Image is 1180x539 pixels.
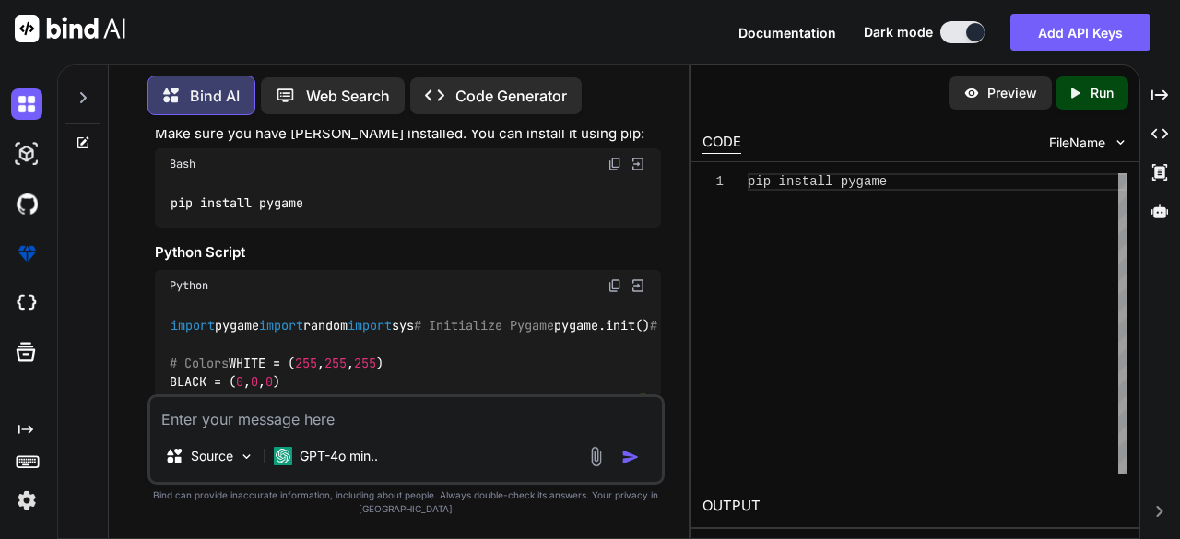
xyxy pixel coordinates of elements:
[306,85,390,107] p: Web Search
[155,123,662,145] p: Make sure you have [PERSON_NAME] installed. You can install it using pip:
[15,15,125,42] img: Bind AI
[295,355,317,371] span: 255
[702,132,741,154] div: CODE
[236,393,243,409] span: 0
[1113,135,1128,150] img: chevron down
[627,393,657,409] span: '🍒'
[748,174,887,189] span: pip install pygame
[170,278,208,293] span: Python
[354,355,376,371] span: 255
[650,317,731,334] span: # Constants
[608,157,622,171] img: copy
[11,88,42,120] img: darkChat
[251,393,273,409] span: 255
[1091,84,1114,102] p: Run
[11,287,42,319] img: cloudideIcon
[702,173,724,191] div: 1
[147,488,666,516] p: Bind can provide inaccurate information, including about people. Always double-check its answers....
[630,156,646,172] img: Open in Browser
[259,317,303,334] span: import
[170,193,305,213] code: pip install pygame
[155,242,662,264] h3: Python Script
[280,393,288,409] span: 0
[191,447,233,465] p: Source
[738,23,836,42] button: Documentation
[963,85,980,101] img: preview
[295,393,546,409] span: # Load images for the slot machine
[239,449,254,464] img: Pick Models
[11,188,42,219] img: githubDark
[170,355,229,371] span: # Colors
[348,317,392,334] span: import
[738,25,836,41] span: Documentation
[1010,14,1150,51] button: Add API Keys
[621,448,640,466] img: icon
[1049,134,1105,152] span: FileName
[11,238,42,269] img: premium
[455,85,567,107] p: Code Generator
[691,485,1139,528] h2: OUTPUT
[190,85,240,107] p: Bind AI
[236,374,243,391] span: 0
[265,374,273,391] span: 0
[11,138,42,170] img: darkAi-studio
[274,447,292,465] img: GPT-4o mini
[11,485,42,516] img: settings
[585,446,607,467] img: attachment
[987,84,1037,102] p: Preview
[171,317,215,334] span: import
[630,277,646,294] img: Open in Browser
[251,374,258,391] span: 0
[324,355,347,371] span: 255
[608,278,622,293] img: copy
[864,23,933,41] span: Dark mode
[414,317,554,334] span: # Initialize Pygame
[170,157,195,171] span: Bash
[300,447,378,465] p: GPT-4o min..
